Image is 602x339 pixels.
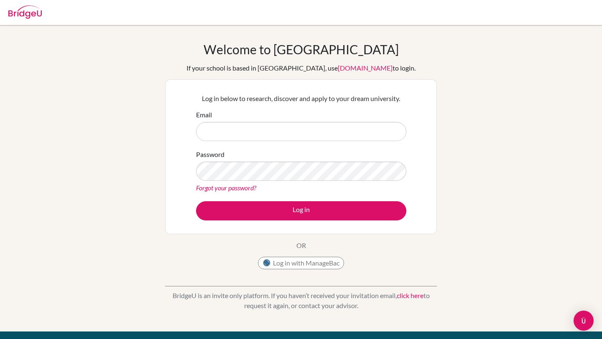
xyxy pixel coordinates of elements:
[196,149,224,159] label: Password
[196,94,406,104] p: Log in below to research, discover and apply to your dream university.
[186,63,416,73] div: If your school is based in [GEOGRAPHIC_DATA], use to login.
[397,291,423,299] a: click here
[338,64,393,72] a: [DOMAIN_NAME]
[196,184,256,192] a: Forgot your password?
[574,311,594,331] div: Open Intercom Messenger
[8,5,42,19] img: Bridge-U
[196,201,406,220] button: Log in
[196,110,212,120] label: Email
[296,240,306,250] p: OR
[165,291,437,311] p: BridgeU is an invite only platform. If you haven’t received your invitation email, to request it ...
[204,42,399,57] h1: Welcome to [GEOGRAPHIC_DATA]
[258,257,344,269] button: Log in with ManageBac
